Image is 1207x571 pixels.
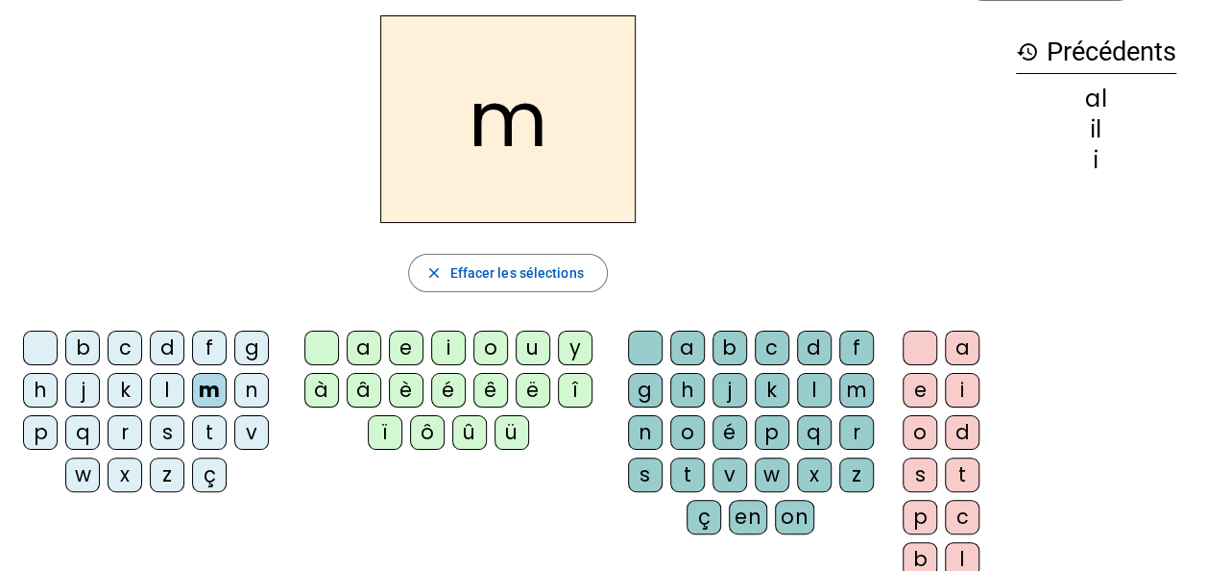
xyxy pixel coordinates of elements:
[1016,118,1176,141] div: il
[389,331,423,365] div: e
[108,458,142,492] div: x
[903,500,937,534] div: p
[108,415,142,450] div: r
[670,458,705,492] div: t
[797,331,832,365] div: d
[839,415,874,450] div: r
[1016,31,1176,74] h3: Précédents
[408,254,607,292] button: Effacer les sélections
[945,373,979,408] div: i
[628,415,663,450] div: n
[108,373,142,408] div: k
[192,331,227,365] div: f
[424,264,442,282] mat-icon: close
[903,373,937,408] div: e
[389,373,423,408] div: è
[431,331,466,365] div: i
[1016,87,1176,111] div: al
[347,331,381,365] div: a
[368,415,402,450] div: ï
[431,373,466,408] div: é
[65,373,100,408] div: j
[234,373,269,408] div: n
[670,373,705,408] div: h
[687,500,721,534] div: ç
[192,458,227,492] div: ç
[729,500,767,534] div: en
[558,373,592,408] div: î
[65,415,100,450] div: q
[712,415,747,450] div: é
[1016,149,1176,172] div: i
[755,373,789,408] div: k
[670,331,705,365] div: a
[755,458,789,492] div: w
[558,331,592,365] div: y
[797,373,832,408] div: l
[192,415,227,450] div: t
[755,415,789,450] div: p
[670,415,705,450] div: o
[473,373,508,408] div: ê
[839,331,874,365] div: f
[449,261,583,285] span: Effacer les sélections
[797,415,832,450] div: q
[150,458,184,492] div: z
[150,415,184,450] div: s
[903,458,937,492] div: s
[304,373,339,408] div: à
[797,458,832,492] div: x
[410,415,445,450] div: ô
[234,331,269,365] div: g
[65,331,100,365] div: b
[150,331,184,365] div: d
[628,373,663,408] div: g
[23,373,58,408] div: h
[23,415,58,450] div: p
[452,415,487,450] div: û
[495,415,529,450] div: ü
[234,415,269,450] div: v
[945,415,979,450] div: d
[628,458,663,492] div: s
[712,373,747,408] div: j
[347,373,381,408] div: â
[65,458,100,492] div: w
[1016,40,1039,63] mat-icon: history
[516,331,550,365] div: u
[712,331,747,365] div: b
[839,458,874,492] div: z
[712,458,747,492] div: v
[380,15,636,223] h2: m
[755,331,789,365] div: c
[945,458,979,492] div: t
[150,373,184,408] div: l
[903,415,937,450] div: o
[775,500,814,534] div: on
[108,331,142,365] div: c
[192,373,227,408] div: m
[839,373,874,408] div: m
[945,500,979,534] div: c
[473,331,508,365] div: o
[945,331,979,365] div: a
[516,373,550,408] div: ë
